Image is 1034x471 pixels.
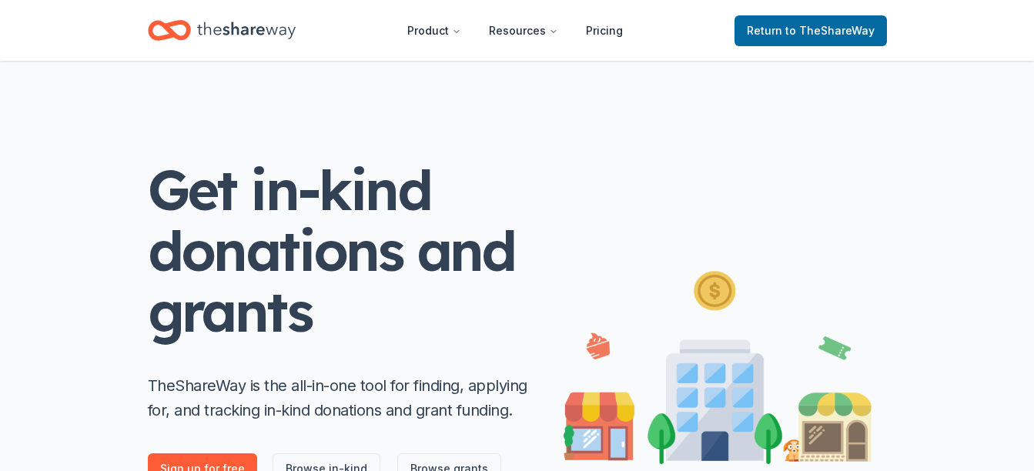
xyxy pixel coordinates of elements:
button: Product [395,15,473,46]
h1: Get in-kind donations and grants [148,159,533,342]
p: TheShareWay is the all-in-one tool for finding, applying for, and tracking in-kind donations and ... [148,373,533,423]
span: to TheShareWay [785,24,875,37]
a: Pricing [574,15,635,46]
span: Return [747,22,875,40]
nav: Main [395,12,635,48]
button: Resources [477,15,571,46]
a: Returnto TheShareWay [735,15,887,46]
img: Illustration for landing page [564,265,872,464]
a: Home [148,12,296,48]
